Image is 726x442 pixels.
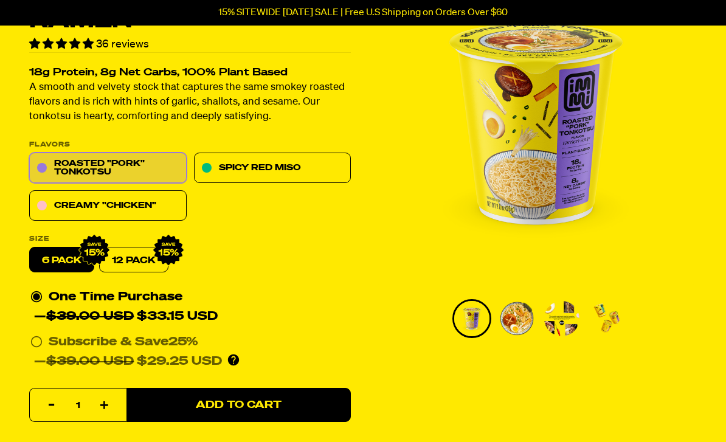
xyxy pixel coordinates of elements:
div: One Time Purchase [30,288,350,326]
span: 36 reviews [96,39,149,50]
img: Roasted "Pork" Tonkotsu Cup Ramen [499,301,534,336]
p: A smooth and velvety stock that captures the same smokey roasted flavors and is rich with hints o... [29,81,351,125]
div: PDP main carousel thumbnails [375,299,697,338]
div: — $29.25 USD [34,352,222,371]
li: Go to slide 1 [452,299,491,338]
label: Size [29,236,351,243]
img: IMG_9632.png [153,235,184,266]
a: Roasted "Pork" Tonkotsu [29,153,187,184]
img: Roasted "Pork" Tonkotsu Cup Ramen [544,301,579,336]
span: 25% [168,336,198,348]
a: 12 Pack [99,247,168,273]
span: Add to Cart [196,400,282,410]
li: Go to slide 3 [542,299,581,338]
div: — $33.15 USD [34,307,218,326]
iframe: Marketing Popup [6,385,131,436]
del: $39.00 USD [46,356,134,368]
li: Go to slide 2 [497,299,536,338]
h2: 18g Protein, 8g Net Carbs, 100% Plant Based [29,68,351,78]
a: Spicy Red Miso [194,153,351,184]
img: Roasted "Pork" Tonkotsu Cup Ramen [589,301,624,336]
p: 15% SITEWIDE [DATE] SALE | Free U.S Shipping on Orders Over $60 [218,7,508,18]
button: Add to Cart [126,388,351,423]
span: 4.75 stars [29,39,96,50]
img: Roasted "Pork" Tonkotsu Cup Ramen [454,301,489,336]
div: Subscribe & Save [49,333,198,352]
label: 6 pack [29,247,94,273]
del: $39.00 USD [46,311,134,323]
li: Go to slide 4 [587,299,626,338]
img: IMG_9632.png [78,235,110,266]
a: Creamy "Chicken" [29,191,187,221]
p: Flavors [29,142,351,148]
